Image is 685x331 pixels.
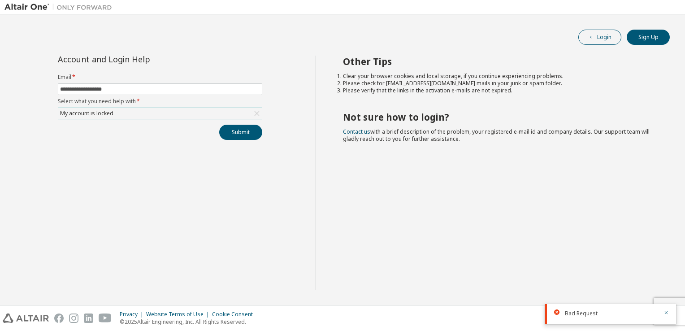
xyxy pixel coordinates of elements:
[565,310,598,317] span: Bad Request
[120,318,258,326] p: © 2025 Altair Engineering, Inc. All Rights Reserved.
[59,109,115,118] div: My account is locked
[343,128,370,135] a: Contact us
[343,80,654,87] li: Please check for [EMAIL_ADDRESS][DOMAIN_NAME] mails in your junk or spam folder.
[146,311,212,318] div: Website Terms of Use
[58,98,262,105] label: Select what you need help with
[343,128,650,143] span: with a brief description of the problem, your registered e-mail id and company details. Our suppo...
[120,311,146,318] div: Privacy
[212,311,258,318] div: Cookie Consent
[58,56,221,63] div: Account and Login Help
[3,314,49,323] img: altair_logo.svg
[84,314,93,323] img: linkedin.svg
[578,30,621,45] button: Login
[343,56,654,67] h2: Other Tips
[54,314,64,323] img: facebook.svg
[343,73,654,80] li: Clear your browser cookies and local storage, if you continue experiencing problems.
[627,30,670,45] button: Sign Up
[4,3,117,12] img: Altair One
[219,125,262,140] button: Submit
[99,314,112,323] img: youtube.svg
[343,87,654,94] li: Please verify that the links in the activation e-mails are not expired.
[58,108,262,119] div: My account is locked
[343,111,654,123] h2: Not sure how to login?
[58,74,262,81] label: Email
[69,314,78,323] img: instagram.svg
